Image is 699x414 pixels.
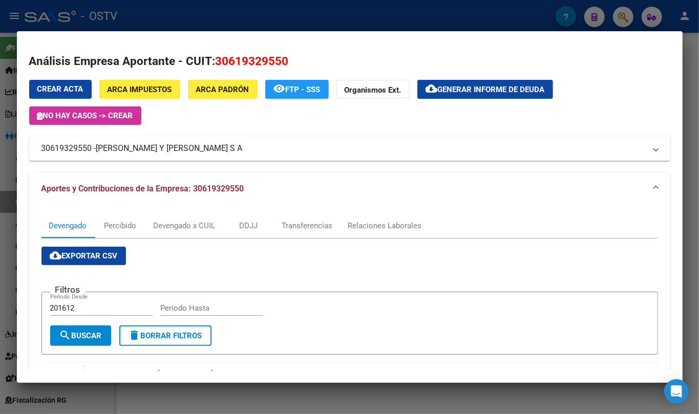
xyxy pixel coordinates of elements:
div: Devengado [49,220,87,231]
img: website_grey.svg [16,27,25,35]
datatable-header-cell: Intereses [226,363,298,408]
div: Open Intercom Messenger [664,379,689,404]
datatable-header-cell: Incobrable / Acta virtual [574,363,651,408]
span: | [327,369,329,378]
div: Relaciones Laborales [348,220,422,231]
mat-icon: cloud_download [50,249,62,262]
span: | [491,369,493,378]
span: Incobrable / Acta virtual [578,369,633,389]
div: Transferencias [282,220,333,231]
h2: Análisis Empresa Aportante - CUIT: [29,53,670,70]
strong: Organismos Ext. [345,85,401,95]
div: Devengado x CUIL [154,220,216,231]
mat-icon: cloud_download [426,82,438,95]
span: Período [46,369,71,378]
span: No hay casos -> Crear [37,111,133,120]
datatable-header-cell: Cobrado Bruto por Fiscalización [497,363,574,408]
mat-panel-title: 30619329550 - [41,142,646,155]
button: No hay casos -> Crear [29,106,141,125]
span: Dias [302,369,316,378]
mat-icon: delete [129,329,141,341]
button: FTP - SSS [265,80,329,99]
span: Borrar Filtros [129,331,202,340]
button: Borrar Filtros [119,325,211,346]
span: Declarado Bruto ARCA [337,369,390,389]
h3: Filtros [50,284,86,295]
datatable-header-cell: Deuda Total Con Intereses [82,363,154,408]
span: Aportes y Contribuciones de la Empresa: 30619329550 [41,184,244,193]
span: 30619329550 [216,54,289,68]
span: Exportar CSV [50,251,118,260]
mat-expansion-panel-header: 30619329550 -[PERSON_NAME] Y [PERSON_NAME] S A [29,136,670,161]
span: Crear Acta [37,84,83,94]
div: Dominio [54,60,78,67]
div: Palabras clave [120,60,163,67]
mat-expansion-panel-header: Aportes y Contribuciones de la Empresa: 30619329550 [29,172,670,205]
span: [PERSON_NAME] Y [PERSON_NAME] S A [96,142,243,155]
button: Organismos Ext. [336,80,410,99]
button: ARCA Padrón [188,80,258,99]
datatable-header-cell: Dias [298,363,323,408]
span: Cobrado Bruto por Fiscalización [501,369,561,389]
span: ARCA Impuestos [108,85,172,94]
datatable-header-cell: Período [41,363,82,406]
datatable-header-cell: Deuda Bruta Neto de Fiscalización e Incobrable [154,363,226,408]
span: Intereses [230,369,261,378]
datatable-header-cell: Transferido Bruto ARCA [410,363,487,408]
button: Buscar [50,325,111,346]
img: logo_orange.svg [16,16,25,25]
button: Exportar CSV [41,247,126,265]
span: Buscar [59,331,102,340]
datatable-header-cell: | [487,363,497,408]
span: ARCA Padrón [196,85,249,94]
span: FTP - SSS [286,85,321,94]
button: Generar informe de deuda [417,80,553,99]
img: tab_keywords_by_traffic_grey.svg [109,59,117,68]
div: Percibido [104,220,136,231]
button: Crear Acta [29,80,92,99]
datatable-header-cell: Declarado Bruto ARCA [333,363,410,408]
button: ARCA Impuestos [99,80,180,99]
span: Generar informe de deuda [438,85,545,94]
div: DDJJ [240,220,258,231]
datatable-header-cell: | [323,363,333,408]
span: Transferido Bruto ARCA [414,369,472,389]
span: Deuda Total Con Intereses [87,369,140,389]
mat-icon: search [59,329,72,341]
div: v 4.0.25 [29,16,50,25]
img: tab_domain_overview_orange.svg [43,59,51,68]
mat-icon: remove_red_eye [273,82,286,95]
span: [PERSON_NAME] de Fiscalización e Incobrable [158,369,217,401]
div: Dominio: [DOMAIN_NAME] [27,27,115,35]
